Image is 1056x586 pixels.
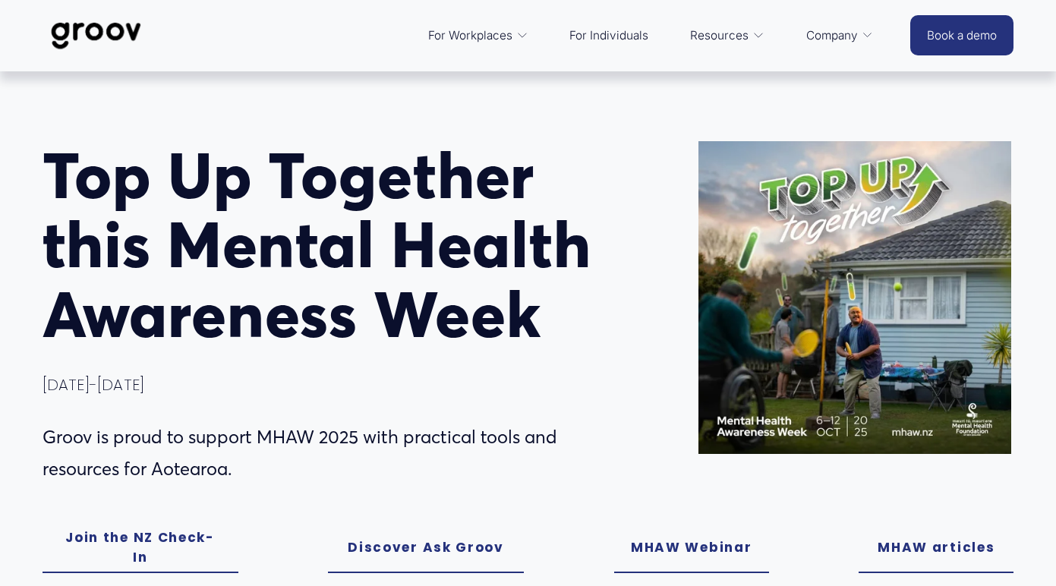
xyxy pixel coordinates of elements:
a: Join the NZ Check-In [43,523,238,573]
a: Book a demo [910,15,1013,55]
span: T [43,136,75,215]
img: Groov | Workplace Science Platform | Unlock Performance | Drive Results [43,11,150,61]
a: folder dropdown [682,17,772,54]
a: MHAW Webinar [614,523,769,573]
a: MHAW articles [859,523,1013,573]
a: Discover Ask Groov [328,523,524,573]
h4: [DATE]-[DATE] [43,375,606,395]
a: For Individuals [562,17,656,54]
p: Groov is proud to support MHAW 2025 with practical tools and resources for Aotearoa. [43,421,606,486]
span: Company [806,25,858,46]
h1: op Up Together this Mental Health Awareness Week [43,141,606,349]
a: folder dropdown [799,17,881,54]
span: For Workplaces [428,25,512,46]
a: folder dropdown [421,17,536,54]
span: Resources [690,25,749,46]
